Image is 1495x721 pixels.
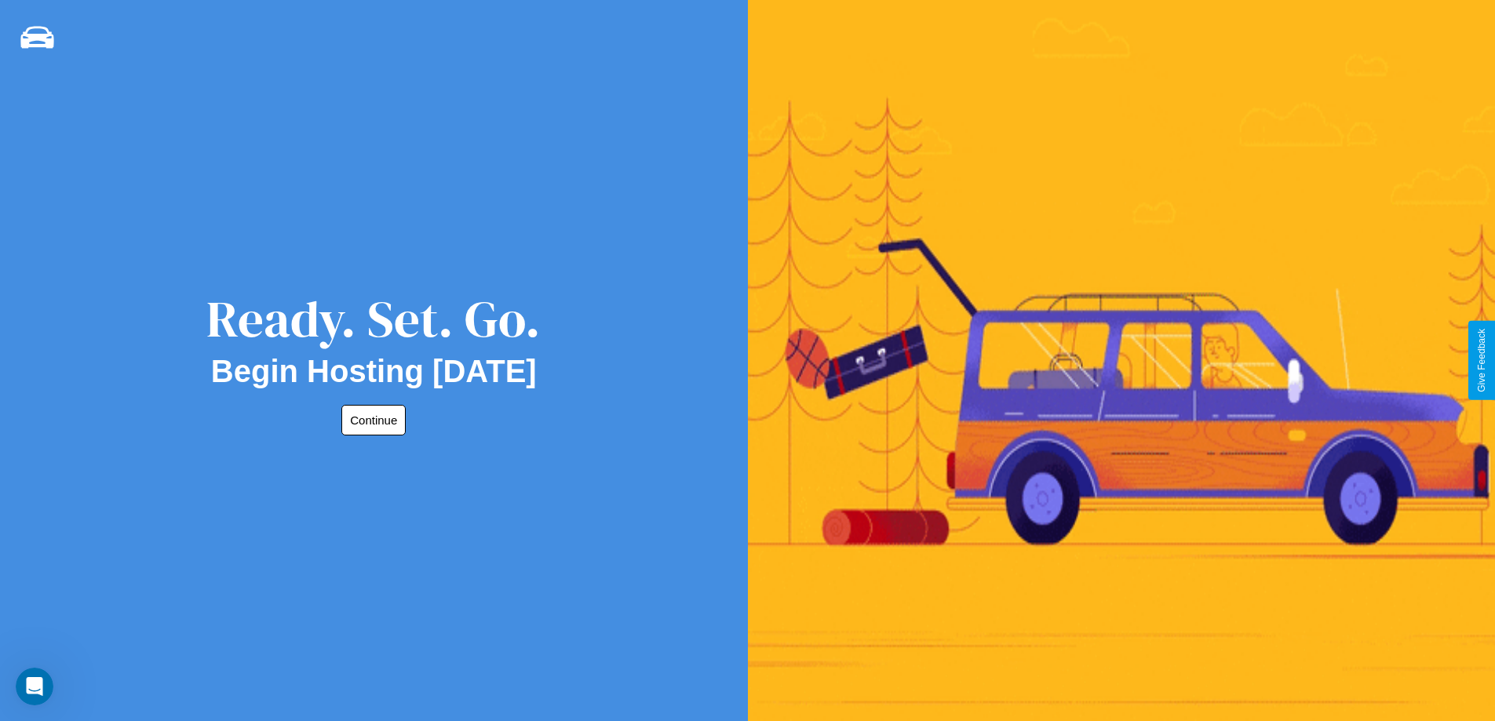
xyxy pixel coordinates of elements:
[206,284,541,354] div: Ready. Set. Go.
[341,405,406,435] button: Continue
[1476,329,1487,392] div: Give Feedback
[16,668,53,705] iframe: Intercom live chat
[211,354,537,389] h2: Begin Hosting [DATE]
